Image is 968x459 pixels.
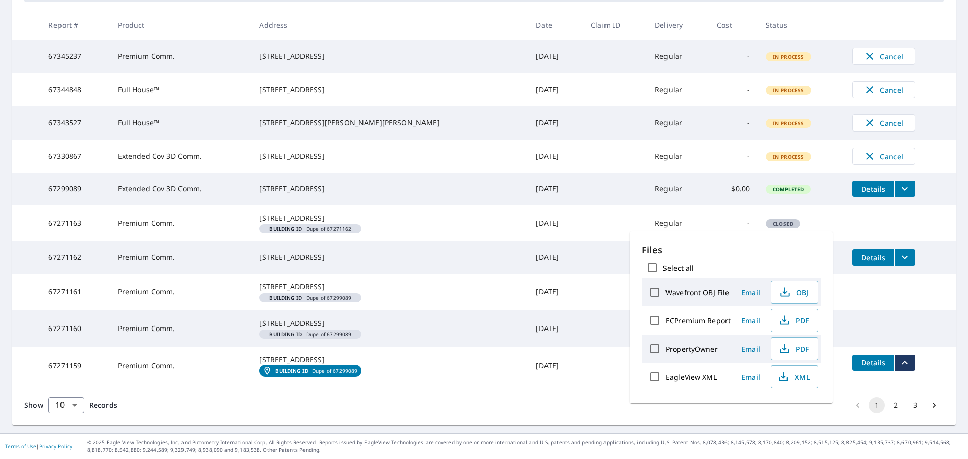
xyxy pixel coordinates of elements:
p: © 2025 Eagle View Technologies, Inc. and Pictometry International Corp. All Rights Reserved. Repo... [87,439,963,454]
span: Details [858,184,888,194]
th: Product [110,10,252,40]
td: [DATE] [528,106,582,140]
td: [DATE] [528,241,582,274]
td: [DATE] [528,205,582,241]
td: Extended Cov 3D Comm. [110,173,252,205]
button: Email [735,369,767,385]
button: Cancel [852,114,915,132]
button: Cancel [852,81,915,98]
td: 67343527 [40,106,109,140]
button: detailsBtn-67299089 [852,181,894,197]
button: filesDropdownBtn-67271162 [894,249,915,266]
td: Regular [647,205,709,241]
span: In Process [767,153,810,160]
a: Building IDDupe of 67299089 [259,365,361,377]
button: Cancel [852,48,915,65]
span: OBJ [777,286,810,298]
div: [STREET_ADDRESS] [259,151,520,161]
td: - [709,73,758,106]
td: 67271160 [40,310,109,347]
a: Terms of Use [5,443,36,450]
button: Email [735,341,767,357]
label: Wavefront OBJ File [665,288,729,297]
button: page 1 [869,397,885,413]
td: 67271163 [40,205,109,241]
div: [STREET_ADDRESS] [259,213,520,223]
em: Building ID [269,332,302,337]
td: Regular [647,106,709,140]
td: Regular [647,140,709,173]
th: Address [251,10,528,40]
button: Go to page 3 [907,397,923,413]
td: Premium Comm. [110,347,252,385]
th: Date [528,10,582,40]
span: PDF [777,343,810,355]
td: Premium Comm. [110,310,252,347]
button: PDF [771,337,818,360]
td: [DATE] [528,73,582,106]
td: Premium Comm. [110,40,252,73]
span: In Process [767,120,810,127]
span: Email [739,344,763,354]
td: [DATE] [528,274,582,310]
button: Go to next page [926,397,942,413]
span: Dupe of 67299089 [263,295,357,300]
button: Email [735,285,767,300]
em: Building ID [269,295,302,300]
button: filesDropdownBtn-67271159 [894,355,915,371]
td: Full House™ [110,106,252,140]
div: [STREET_ADDRESS] [259,184,520,194]
td: 67345237 [40,40,109,73]
span: Email [739,372,763,382]
label: ECPremium Report [665,316,731,325]
div: [STREET_ADDRESS] [259,355,520,365]
label: PropertyOwner [665,344,718,354]
div: [STREET_ADDRESS] [259,282,520,292]
span: Dupe of 67271162 [263,226,357,231]
td: Premium Comm. [110,241,252,274]
button: filesDropdownBtn-67299089 [894,181,915,197]
span: In Process [767,53,810,60]
td: Extended Cov 3D Comm. [110,140,252,173]
td: Regular [647,173,709,205]
td: 67271159 [40,347,109,385]
td: 67271161 [40,274,109,310]
td: [DATE] [528,173,582,205]
label: EagleView XML [665,372,717,382]
button: XML [771,365,818,388]
div: [STREET_ADDRESS] [259,252,520,263]
td: 67271162 [40,241,109,274]
div: [STREET_ADDRESS] [259,51,520,61]
td: - [709,40,758,73]
button: Cancel [852,148,915,165]
p: Files [642,243,821,257]
td: Premium Comm. [110,205,252,241]
th: Claim ID [583,10,647,40]
td: Regular [647,73,709,106]
button: Email [735,313,767,329]
span: Cancel [863,150,904,162]
td: [DATE] [528,40,582,73]
td: - [709,106,758,140]
td: 67330867 [40,140,109,173]
td: Premium Comm. [110,274,252,310]
button: OBJ [771,281,818,304]
span: Details [858,358,888,367]
nav: pagination navigation [848,397,944,413]
span: Details [858,253,888,263]
em: Building ID [275,368,308,374]
div: [STREET_ADDRESS][PERSON_NAME][PERSON_NAME] [259,118,520,128]
td: [DATE] [528,310,582,347]
span: Email [739,288,763,297]
button: Go to page 2 [888,397,904,413]
th: Cost [709,10,758,40]
td: - [709,205,758,241]
div: Show 10 records [48,397,84,413]
span: Email [739,316,763,325]
td: Regular [647,40,709,73]
td: - [709,140,758,173]
span: Show [24,400,43,410]
td: 67299089 [40,173,109,205]
em: Building ID [269,226,302,231]
button: PDF [771,309,818,332]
